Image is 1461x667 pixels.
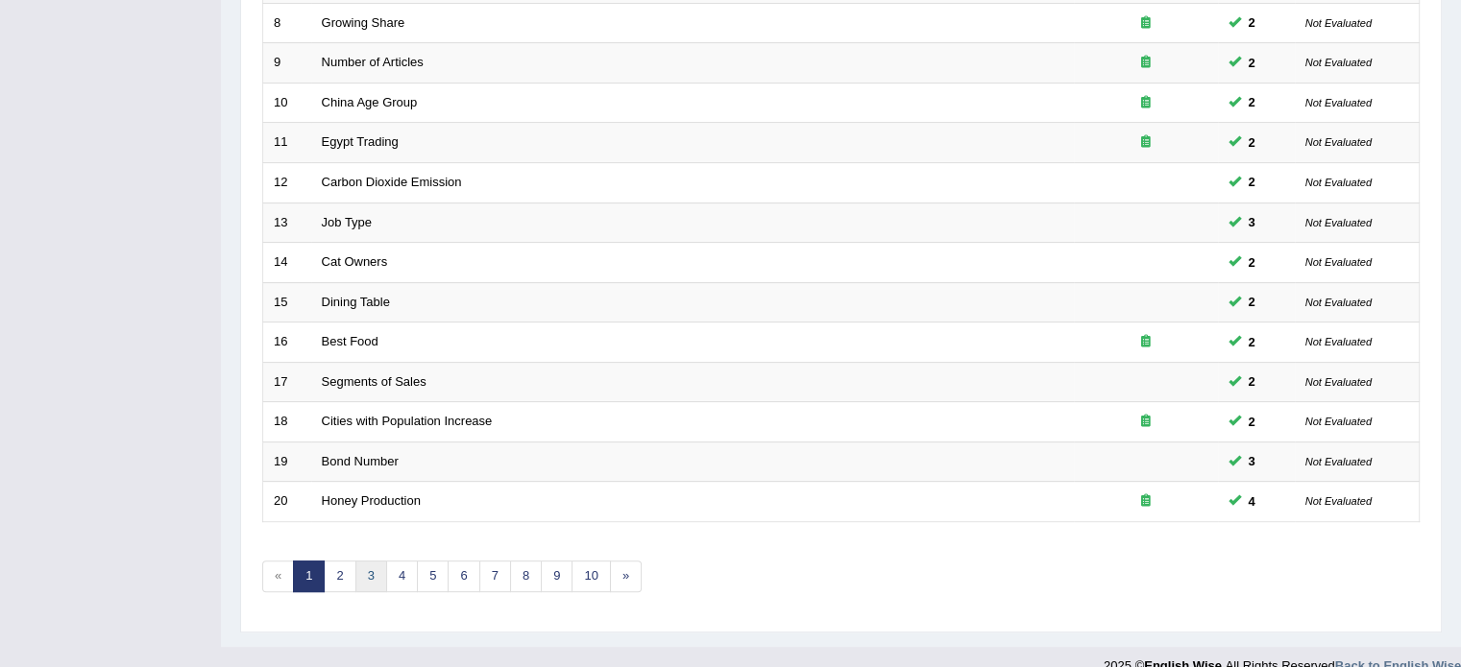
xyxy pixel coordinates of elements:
[1305,336,1372,347] small: Not Evaluated
[1305,97,1372,108] small: Not Evaluated
[263,202,311,243] td: 13
[322,414,493,428] a: Cities with Population Increase
[1084,333,1207,351] div: Exam occurring question
[1084,413,1207,431] div: Exam occurring question
[263,83,311,123] td: 10
[1241,371,1263,392] span: You can still take this question
[417,560,449,592] a: 5
[1084,94,1207,112] div: Exam occurring question
[1241,92,1263,112] span: You can still take this question
[1241,412,1263,432] span: You can still take this question
[293,560,325,592] a: 1
[263,123,311,163] td: 11
[1305,17,1372,29] small: Not Evaluated
[610,560,642,592] a: »
[1305,495,1372,507] small: Not Evaluated
[263,282,311,322] td: 15
[479,560,511,592] a: 7
[322,55,424,69] a: Number of Articles
[263,43,311,83] td: 9
[1305,256,1372,268] small: Not Evaluated
[1084,14,1207,33] div: Exam occurring question
[1305,57,1372,68] small: Not Evaluated
[1241,132,1263,153] span: You can still take this question
[1241,292,1263,312] span: You can still take this question
[1305,136,1372,148] small: Not Evaluated
[322,374,426,389] a: Segments of Sales
[322,215,373,229] a: Job Type
[1305,456,1372,467] small: Not Evaluated
[1305,376,1372,388] small: Not Evaluated
[1305,297,1372,308] small: Not Evaluated
[322,254,388,269] a: Cat Owners
[322,334,378,348] a: Best Food
[572,560,610,592] a: 10
[324,560,355,592] a: 2
[322,454,399,468] a: Bond Number
[355,560,387,592] a: 3
[322,493,421,508] a: Honey Production
[1241,332,1263,352] span: You can still take this question
[322,15,405,30] a: Growing Share
[322,175,462,189] a: Carbon Dioxide Emission
[322,295,390,309] a: Dining Table
[263,482,311,522] td: 20
[263,362,311,402] td: 17
[322,95,418,109] a: China Age Group
[541,560,572,592] a: 9
[448,560,479,592] a: 6
[263,322,311,363] td: 16
[263,441,311,482] td: 19
[1241,491,1263,512] span: You can still take this question
[1241,12,1263,33] span: You can still take this question
[322,134,399,149] a: Egypt Trading
[263,162,311,202] td: 12
[510,560,542,592] a: 8
[263,402,311,442] td: 18
[262,560,294,592] span: «
[1084,133,1207,152] div: Exam occurring question
[1241,252,1263,273] span: You can still take this question
[1241,212,1263,232] span: You can still take this question
[1084,54,1207,72] div: Exam occurring question
[1241,451,1263,471] span: You can still take this question
[1305,416,1372,427] small: Not Evaluated
[263,243,311,283] td: 14
[1305,217,1372,228] small: Not Evaluated
[1241,172,1263,192] span: You can still take this question
[386,560,418,592] a: 4
[1241,53,1263,73] span: You can still take this question
[1084,492,1207,511] div: Exam occurring question
[263,3,311,43] td: 8
[1305,177,1372,188] small: Not Evaluated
